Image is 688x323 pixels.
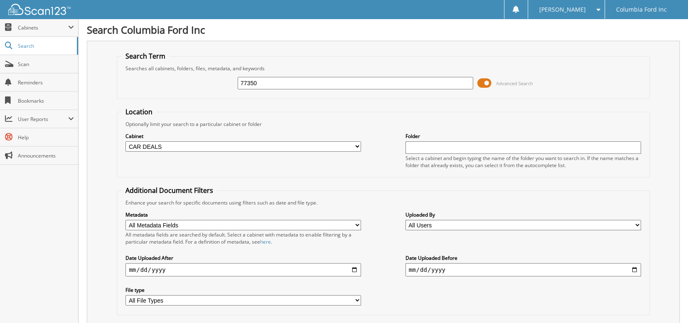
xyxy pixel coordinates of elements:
[121,107,157,116] legend: Location
[405,211,641,218] label: Uploaded By
[405,133,641,140] label: Folder
[121,121,645,128] div: Optionally limit your search to a particular cabinet or folder
[125,254,361,261] label: Date Uploaded After
[18,24,68,31] span: Cabinets
[125,231,361,245] div: All metadata fields are searched by default. Select a cabinet with metadata to enable filtering b...
[18,116,68,123] span: User Reports
[18,61,74,68] span: Scan
[18,134,74,141] span: Help
[18,97,74,104] span: Bookmarks
[539,7,585,12] span: [PERSON_NAME]
[125,286,361,293] label: File type
[121,52,170,61] legend: Search Term
[405,254,641,261] label: Date Uploaded Before
[125,263,361,276] input: start
[405,155,641,169] div: Select a cabinet and begin typing the name of the folder you want to search in. If the name match...
[260,238,271,245] a: here
[8,4,71,15] img: scan123-logo-white.svg
[646,283,688,323] iframe: Chat Widget
[616,7,667,12] span: Columbia Ford Inc
[125,133,361,140] label: Cabinet
[18,79,74,86] span: Reminders
[405,263,641,276] input: end
[496,80,533,86] span: Advanced Search
[121,199,645,206] div: Enhance your search for specific documents using filters such as date and file type.
[121,186,217,195] legend: Additional Document Filters
[18,42,73,49] span: Search
[121,65,645,72] div: Searches all cabinets, folders, files, metadata, and keywords
[125,211,361,218] label: Metadata
[87,23,680,37] h1: Search Columbia Ford Inc
[18,152,74,159] span: Announcements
